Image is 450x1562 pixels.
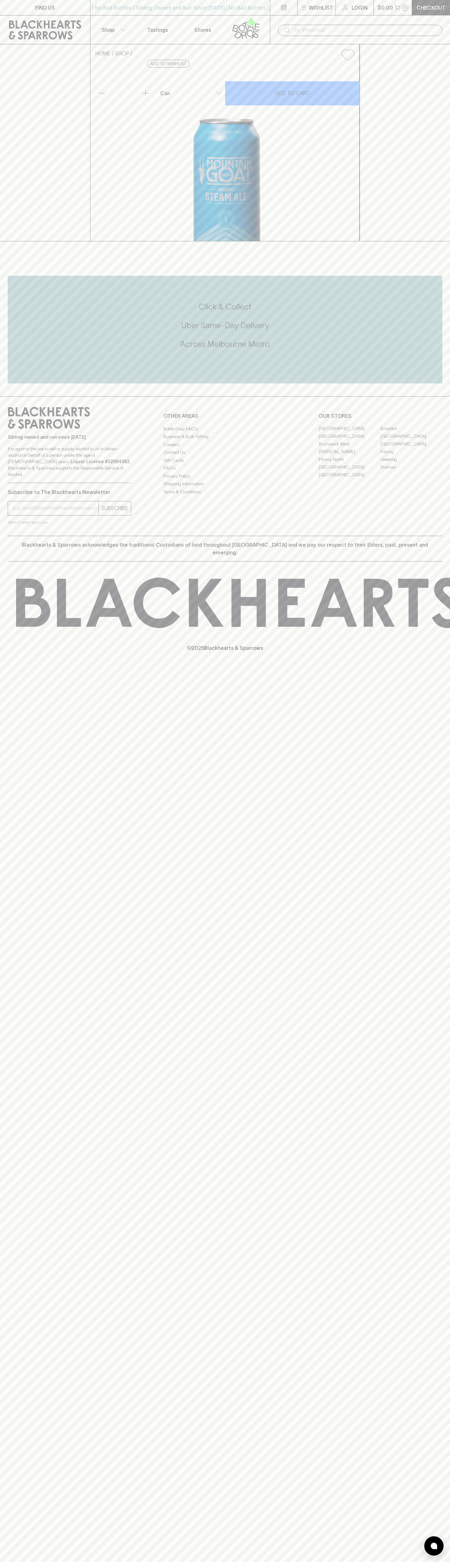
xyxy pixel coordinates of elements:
img: bubble-icon [431,1543,437,1549]
strong: Liquor License #32064953 [70,459,130,464]
a: Business & Bulk Gifting [163,433,287,441]
a: Bottle Drop FAQ's [163,425,287,433]
div: Can [158,87,225,100]
button: ADD TO CART [225,81,360,105]
p: 0 [404,6,406,9]
button: Add to wishlist [339,47,357,63]
a: [GEOGRAPHIC_DATA] [381,440,442,448]
p: Can [160,89,170,97]
button: Shop [90,15,135,44]
p: Subscribe to The Blackhearts Newsletter [8,488,131,496]
a: Braddon [381,425,442,433]
a: Fitzroy [381,448,442,456]
a: [GEOGRAPHIC_DATA] [319,463,381,471]
p: Stores [194,26,211,34]
p: Blackhearts & Sparrows acknowledges the traditional Custodians of land throughout [GEOGRAPHIC_DAT... [13,541,437,556]
a: Stores [180,15,225,44]
input: e.g. jane@blackheartsandsparrows.com.au [13,503,98,513]
a: Contact Us [163,449,287,456]
a: Shipping Information [163,480,287,488]
p: Wishlist [309,4,333,12]
div: Call to action block [8,276,442,383]
a: FAQ's [163,464,287,472]
a: Fitzroy North [319,456,381,463]
p: $0.00 [378,4,393,12]
a: SHOP [115,50,129,56]
a: Gift Cards [163,456,287,464]
p: Login [352,4,368,12]
p: FIND US [35,4,55,12]
a: Prahran [381,463,442,471]
a: Careers [163,441,287,448]
img: 3010.png [90,66,359,241]
button: SUBSCRIBE [99,501,131,515]
a: HOME [96,50,110,56]
a: Geelong [381,456,442,463]
button: Add to wishlist [147,60,189,67]
p: Shop [102,26,115,34]
h5: Across Melbourne Metro [8,339,442,349]
a: Privacy Policy [163,472,287,480]
p: SUBSCRIBE [101,504,128,512]
p: Checkout [417,4,445,12]
input: Try "Pinot noir" [293,25,437,35]
a: [GEOGRAPHIC_DATA] [319,471,381,479]
p: It is against the law to sell or supply alcohol to, or to obtain alcohol on behalf of a person un... [8,445,131,478]
a: [GEOGRAPHIC_DATA] [381,433,442,440]
p: We will never spam you [8,519,131,525]
h5: Click & Collect [8,301,442,312]
a: [GEOGRAPHIC_DATA] [319,433,381,440]
a: Tastings [135,15,180,44]
p: ADD TO CART [275,89,310,97]
a: [GEOGRAPHIC_DATA] [319,425,381,433]
p: Sibling owned and run since [DATE] [8,434,131,440]
h5: Uber Same-Day Delivery [8,320,442,331]
p: OUR STORES [319,412,442,420]
p: OTHER AREAS [163,412,287,420]
a: Brunswick West [319,440,381,448]
a: [PERSON_NAME] [319,448,381,456]
a: Terms & Conditions [163,488,287,496]
p: Tastings [147,26,168,34]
